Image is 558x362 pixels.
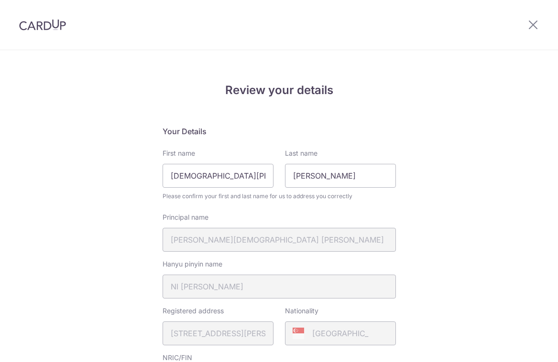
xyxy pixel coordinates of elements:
[163,164,274,188] input: First Name
[163,306,224,316] label: Registered address
[163,213,208,222] label: Principal name
[163,192,396,201] span: Please confirm your first and last name for us to address you correctly
[285,306,318,316] label: Nationality
[163,259,222,269] label: Hanyu pinyin name
[163,82,396,99] h4: Review your details
[285,149,317,158] label: Last name
[285,164,396,188] input: Last name
[163,149,195,158] label: First name
[19,19,66,31] img: CardUp
[163,126,396,137] h5: Your Details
